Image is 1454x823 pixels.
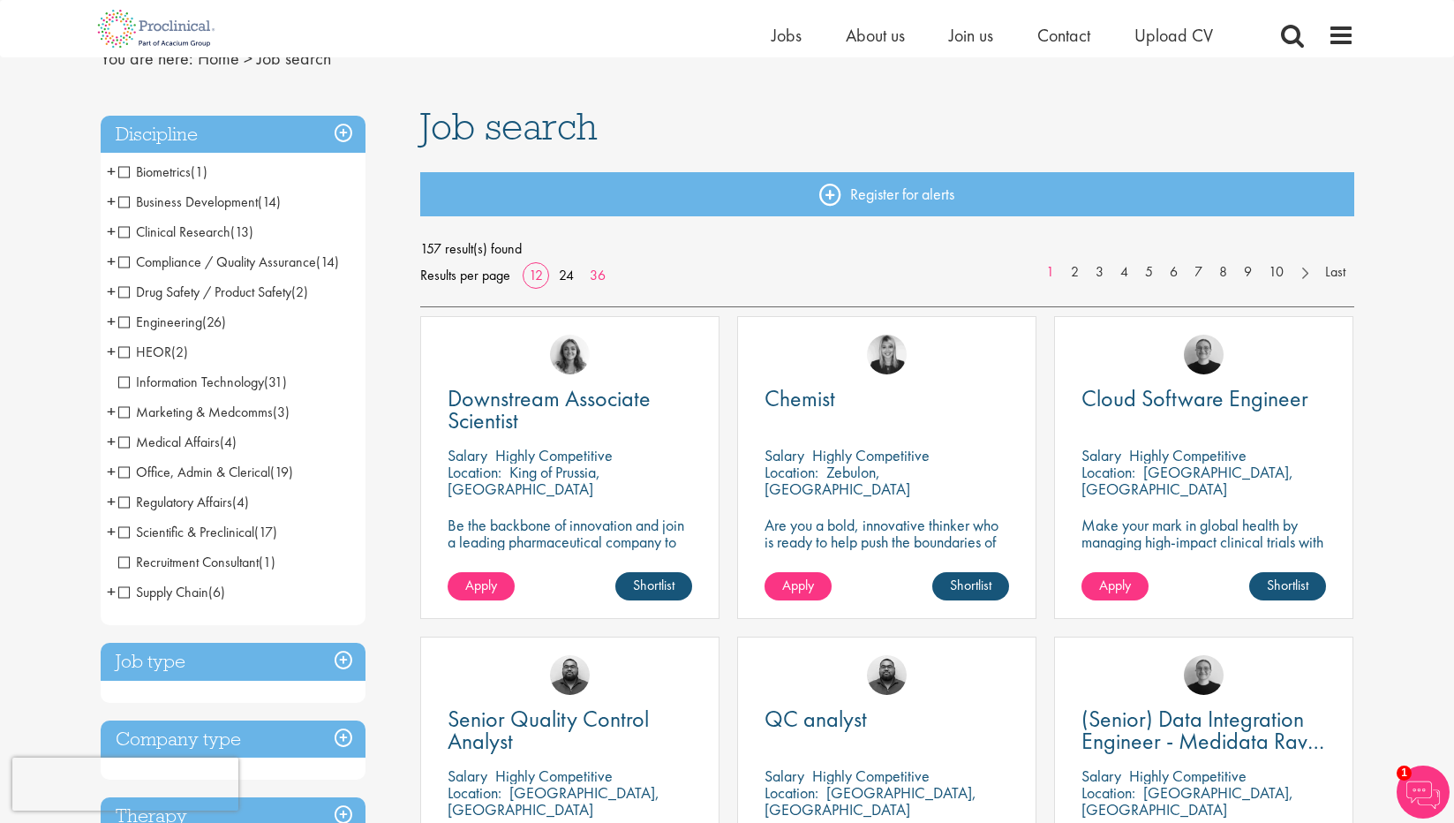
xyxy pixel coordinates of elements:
span: Clinical Research [118,223,253,241]
p: Highly Competitive [812,766,930,786]
span: (2) [171,343,188,361]
a: Chemist [765,388,1009,410]
span: Recruitment Consultant [118,553,275,571]
span: Senior Quality Control Analyst [448,704,649,756]
p: Be the backbone of innovation and join a leading pharmaceutical company to help keep life-changin... [448,517,692,584]
span: (Senior) Data Integration Engineer - Medidata Rave Specialized [1081,704,1324,778]
span: (3) [273,403,290,421]
div: Job type [101,643,365,681]
span: + [107,488,116,515]
a: About us [846,24,905,47]
img: Emma Pretorious [1184,335,1224,374]
span: + [107,578,116,605]
a: Join us [949,24,993,47]
a: Contact [1037,24,1090,47]
span: + [107,398,116,425]
p: [GEOGRAPHIC_DATA], [GEOGRAPHIC_DATA] [448,782,659,819]
p: Zebulon, [GEOGRAPHIC_DATA] [765,462,910,499]
p: Highly Competitive [1129,766,1247,786]
span: Clinical Research [118,223,230,241]
img: Ashley Bennett [550,655,590,695]
span: Marketing & Medcomms [118,403,290,421]
span: + [107,428,116,455]
span: (1) [259,553,275,571]
img: Chatbot [1397,766,1450,819]
span: Drug Safety / Product Safety [118,283,308,301]
span: + [107,518,116,545]
span: (13) [230,223,253,241]
a: Ashley Bennett [867,655,907,695]
span: Engineering [118,313,226,331]
a: breadcrumb link [198,47,239,70]
a: Register for alerts [420,172,1354,216]
img: Emma Pretorious [1184,655,1224,695]
p: Make your mark in global health by managing high-impact clinical trials with a leading CRO. [1081,517,1326,567]
span: (26) [202,313,226,331]
span: Medical Affairs [118,433,237,451]
span: Apply [465,576,497,594]
span: You are here: [101,47,193,70]
iframe: reCAPTCHA [12,758,238,811]
h3: Company type [101,721,365,759]
span: Drug Safety / Product Safety [118,283,291,301]
a: 1 [1037,262,1063,283]
span: Medical Affairs [118,433,220,451]
p: Highly Competitive [812,445,930,465]
span: + [107,458,116,485]
a: 6 [1161,262,1187,283]
span: (4) [232,493,249,511]
span: (19) [270,463,293,481]
span: Location: [1081,462,1135,482]
span: Cloud Software Engineer [1081,383,1308,413]
span: (6) [208,583,225,601]
span: Business Development [118,193,258,211]
span: Salary [448,766,487,786]
span: Office, Admin & Clerical [118,463,293,481]
span: Apply [1099,576,1131,594]
span: Salary [765,445,804,465]
p: Highly Competitive [495,445,613,465]
a: Senior Quality Control Analyst [448,708,692,752]
span: (1) [191,162,207,181]
a: QC analyst [765,708,1009,730]
span: Scientific & Preclinical [118,523,254,541]
p: Highly Competitive [495,766,613,786]
span: Information Technology [118,373,287,391]
a: Shortlist [932,572,1009,600]
span: Apply [782,576,814,594]
span: + [107,248,116,275]
span: Results per page [420,262,510,289]
span: Location: [765,462,818,482]
a: 36 [584,266,612,284]
span: Biometrics [118,162,207,181]
span: 157 result(s) found [420,236,1354,262]
a: 2 [1062,262,1088,283]
a: Jobs [772,24,802,47]
a: 5 [1136,262,1162,283]
a: Jackie Cerchio [550,335,590,374]
a: Apply [765,572,832,600]
span: Office, Admin & Clerical [118,463,270,481]
span: (17) [254,523,277,541]
span: Biometrics [118,162,191,181]
a: 8 [1210,262,1236,283]
span: Salary [1081,445,1121,465]
span: Salary [765,766,804,786]
span: Salary [448,445,487,465]
span: HEOR [118,343,188,361]
span: Marketing & Medcomms [118,403,273,421]
a: 9 [1235,262,1261,283]
a: Last [1316,262,1354,283]
p: King of Prussia, [GEOGRAPHIC_DATA] [448,462,600,499]
span: Supply Chain [118,583,208,601]
a: Apply [1081,572,1149,600]
p: [GEOGRAPHIC_DATA], [GEOGRAPHIC_DATA] [1081,462,1293,499]
a: (Senior) Data Integration Engineer - Medidata Rave Specialized [1081,708,1326,752]
a: Downstream Associate Scientist [448,388,692,432]
span: Downstream Associate Scientist [448,383,651,435]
